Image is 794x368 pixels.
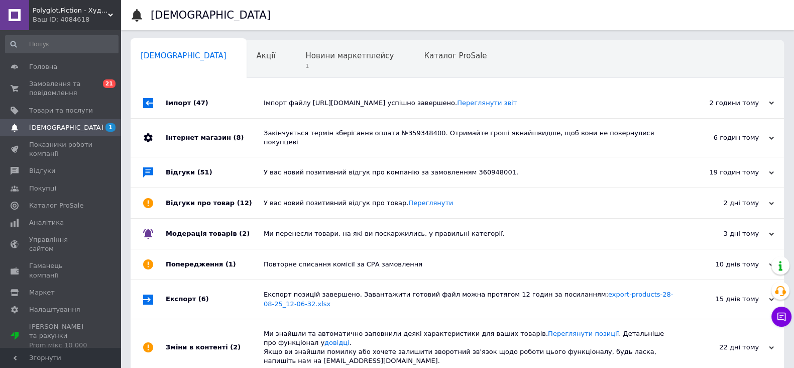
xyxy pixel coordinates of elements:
button: Чат з покупцем [771,307,791,327]
span: Гаманець компанії [29,261,93,280]
div: Ми перенесли товари, на які ви поскаржились, у правильні категорії. [264,229,673,238]
span: Головна [29,62,57,71]
a: Переглянути [408,199,453,207]
div: Відгуки [166,157,264,188]
span: Показники роботи компанії [29,140,93,158]
div: Повторне списання комісії за СРА замовлення [264,260,673,269]
div: Інтернет магазин [166,119,264,157]
div: Модерація товарів [166,219,264,249]
span: (1) [225,260,236,268]
span: Покупці [29,184,56,193]
div: Закінчується термін зберігання оплати №359348400. Отримайте гроші якнайшвидше, щоб вони не поверн... [264,129,673,147]
span: (8) [233,134,244,141]
div: Prom мікс 10 000 [29,341,93,350]
span: Відгуки [29,166,55,175]
div: Попередження [166,249,264,280]
div: У вас новий позитивний відгук про компанію за замовленням 360948001. [264,168,673,177]
span: Новини маркетплейсу [305,51,394,60]
span: Каталог ProSale [29,201,83,210]
div: Відгуки про товар [166,188,264,218]
span: [PERSON_NAME] та рахунки [29,322,93,350]
span: Акції [257,51,276,60]
input: Пошук [5,35,119,53]
span: [DEMOGRAPHIC_DATA] [141,51,226,60]
span: Замовлення та повідомлення [29,79,93,98]
span: Управління сайтом [29,235,93,253]
div: 6 годин тому [673,133,774,142]
span: Аналітика [29,218,64,227]
a: довідці [324,339,350,346]
div: Імпорт [166,88,264,118]
span: Каталог ProSale [424,51,487,60]
div: 15 днів тому [673,295,774,304]
span: [DEMOGRAPHIC_DATA] [29,123,103,132]
div: Імпорт файлу [URL][DOMAIN_NAME] успішно завершено. [264,99,673,108]
span: (47) [193,99,208,107]
div: 2 дні тому [673,199,774,208]
div: У вас новий позитивний відгук про товар. [264,199,673,208]
div: Експорт позицій завершено. Завантажити готовий файл можна протягом 12 годин за посиланням: [264,290,673,308]
div: 19 годин тому [673,168,774,177]
span: (6) [198,295,209,303]
span: (51) [197,168,212,176]
span: 1 [105,123,116,132]
span: Налаштування [29,305,80,314]
div: 10 днів тому [673,260,774,269]
a: Переглянути позиції [548,330,619,337]
h1: [DEMOGRAPHIC_DATA] [151,9,271,21]
span: Товари та послуги [29,106,93,115]
span: (2) [239,230,250,237]
span: (12) [237,199,252,207]
a: Переглянути звіт [457,99,517,107]
span: (2) [230,343,241,351]
span: 1 [305,62,394,70]
div: Експорт [166,280,264,318]
div: 22 дні тому [673,343,774,352]
div: 3 дні тому [673,229,774,238]
div: Ми знайшли та автоматично заповнили деякі характеристики для ваших товарів. . Детальніше про функ... [264,329,673,366]
a: export-products-28-08-25_12-06-32.xlsx [264,291,673,307]
span: Polyglot.Fiction - Художня література без кордонів! [33,6,108,15]
div: Ваш ID: 4084618 [33,15,121,24]
div: 2 години тому [673,99,774,108]
span: 21 [103,79,116,88]
span: Маркет [29,288,55,297]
